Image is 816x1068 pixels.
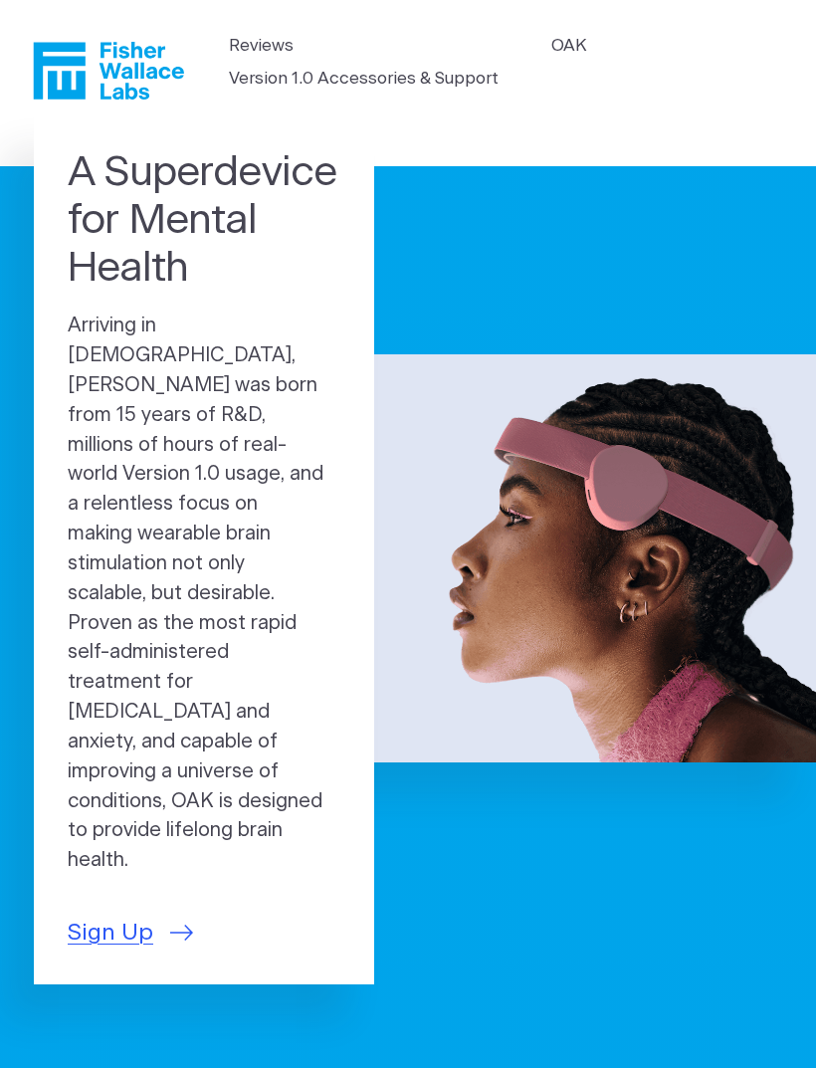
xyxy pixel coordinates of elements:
a: Reviews [229,33,294,59]
span: Sign Up [68,916,153,951]
p: Arriving in [DEMOGRAPHIC_DATA], [PERSON_NAME] was born from 15 years of R&D, millions of hours of... [68,312,340,876]
a: Version 1.0 Accessories & Support [229,66,499,92]
a: Sign Up [68,916,193,951]
h1: A Superdevice for Mental Health [68,149,340,292]
a: Fisher Wallace [33,42,184,100]
a: OAK [551,33,587,59]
